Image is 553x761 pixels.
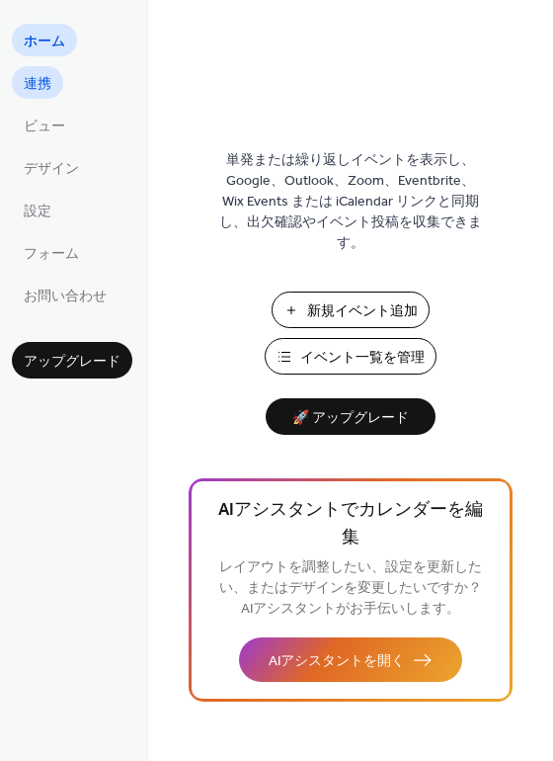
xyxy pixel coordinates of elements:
[277,405,424,432] span: 🚀 アップグレード
[24,244,79,265] span: フォーム
[269,651,405,672] span: AIアシスタントを開く
[12,109,77,141] a: ビュー
[24,74,51,95] span: 連携
[307,301,418,322] span: 新規イベント追加
[239,637,462,682] button: AIアシスタントを開く
[12,342,132,379] button: アップグレード
[12,194,63,226] a: 設定
[24,117,65,137] span: ビュー
[265,338,436,375] button: イベント一覧を管理
[300,348,425,369] span: イベント一覧を管理
[24,32,65,52] span: ホーム
[12,151,91,184] a: デザイン
[12,24,77,56] a: ホーム
[24,202,51,222] span: 設定
[12,66,63,99] a: 連携
[24,352,120,373] span: アップグレード
[266,398,435,435] button: 🚀 アップグレード
[12,279,118,311] a: お問い合わせ
[24,159,79,180] span: デザイン
[24,287,107,307] span: お問い合わせ
[12,236,91,269] a: フォーム
[219,554,482,623] span: レイアウトを調整したい、設定を更新したい、またはデザインを変更したいですか？AIアシスタントがお手伝いします。
[218,497,483,552] span: AIアシスタントでカレンダーを編集
[217,150,484,254] span: 単発または繰り返しイベントを表示し、Google、Outlook、Zoom、Eventbrite、Wix Events または iCalendar リンクと同期し、出欠確認やイベント投稿を収集で...
[272,292,430,328] button: 新規イベント追加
